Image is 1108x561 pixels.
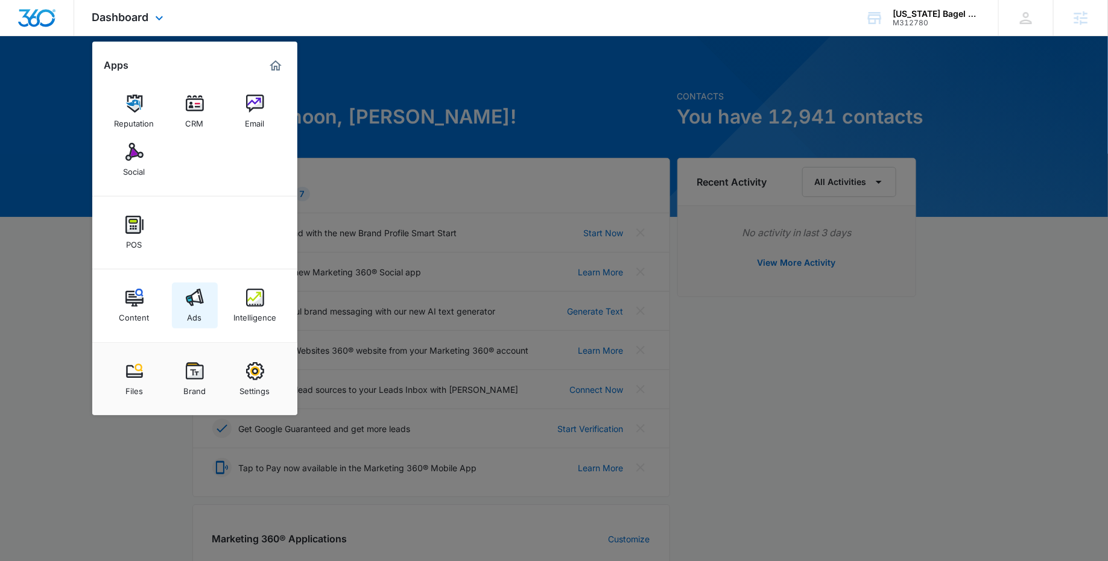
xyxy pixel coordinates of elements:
a: Marketing 360® Dashboard [266,56,285,75]
div: POS [127,234,142,249]
a: CRM [172,89,218,134]
div: Ads [188,307,202,322]
a: Email [232,89,278,134]
h2: Apps [104,60,129,71]
img: tab_domain_overview_orange.svg [33,70,42,80]
div: Files [125,380,143,396]
div: account id [893,19,981,27]
div: account name [893,9,981,19]
a: POS [112,210,157,255]
div: Domain Overview [46,71,108,79]
a: Settings [232,356,278,402]
img: tab_keywords_by_traffic_grey.svg [120,70,130,80]
div: Domain: [DOMAIN_NAME] [31,31,133,41]
a: Reputation [112,89,157,134]
a: Content [112,283,157,328]
span: Dashboard [92,11,149,24]
a: Brand [172,356,218,402]
a: Files [112,356,157,402]
div: Brand [183,380,206,396]
div: CRM [186,113,204,128]
a: Ads [172,283,218,328]
div: Reputation [115,113,154,128]
div: v 4.0.25 [34,19,59,29]
div: Intelligence [233,307,276,322]
div: Email [245,113,265,128]
div: Settings [240,380,270,396]
div: Content [119,307,150,322]
a: Intelligence [232,283,278,328]
div: Social [124,161,145,177]
div: Keywords by Traffic [133,71,203,79]
img: logo_orange.svg [19,19,29,29]
a: Social [112,137,157,183]
img: website_grey.svg [19,31,29,41]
